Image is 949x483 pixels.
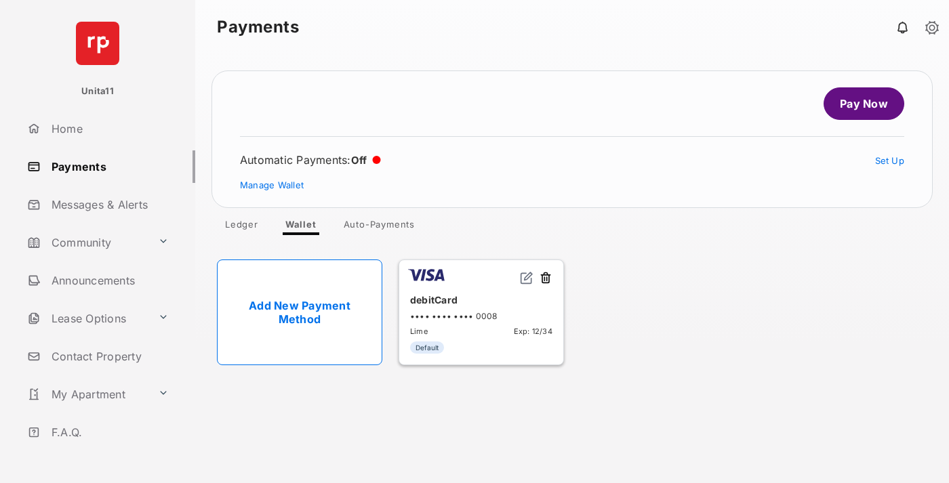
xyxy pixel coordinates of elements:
img: svg+xml;base64,PHN2ZyB4bWxucz0iaHR0cDovL3d3dy53My5vcmcvMjAwMC9zdmciIHdpZHRoPSI2NCIgaGVpZ2h0PSI2NC... [76,22,119,65]
span: Lime [410,327,428,336]
div: debitCard [410,289,552,311]
a: Messages & Alerts [22,188,195,221]
a: Ledger [214,219,269,235]
div: •••• •••• •••• 0008 [410,311,552,321]
p: Unita11 [81,85,114,98]
a: Home [22,112,195,145]
a: Community [22,226,153,259]
a: Payments [22,150,195,183]
span: Exp: 12/34 [514,327,552,336]
a: Wallet [275,219,327,235]
a: Add New Payment Method [217,259,382,365]
a: Manage Wallet [240,180,304,190]
div: Automatic Payments : [240,153,381,167]
a: Auto-Payments [333,219,426,235]
a: F.A.Q. [22,416,195,448]
img: svg+xml;base64,PHN2ZyB2aWV3Qm94PSIwIDAgMjQgMjQiIHdpZHRoPSIxNiIgaGVpZ2h0PSIxNiIgZmlsbD0ibm9uZSIgeG... [520,271,533,285]
a: Lease Options [22,302,153,335]
strong: Payments [217,19,299,35]
a: My Apartment [22,378,153,411]
a: Set Up [875,155,905,166]
a: Contact Property [22,340,195,373]
span: Off [351,154,367,167]
a: Announcements [22,264,195,297]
